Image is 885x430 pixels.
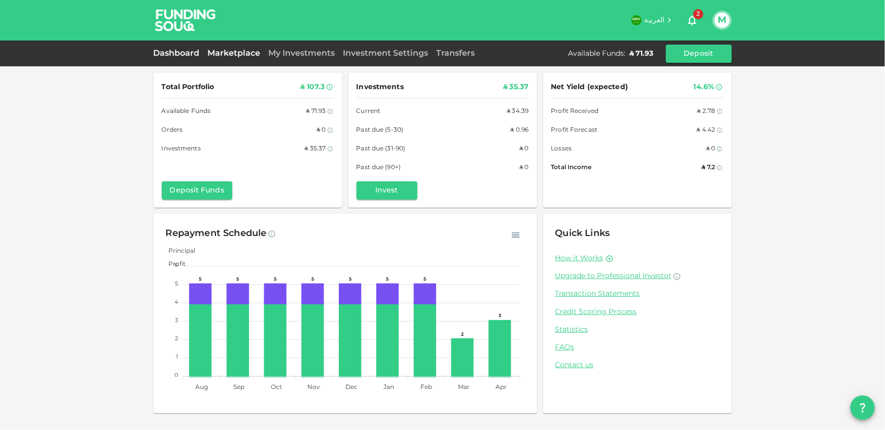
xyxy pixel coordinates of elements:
[357,125,404,136] span: Past due (5-30)
[851,396,875,420] button: question
[555,271,720,281] a: Upgrade to Professional Investor
[357,181,417,200] button: Invest
[204,50,265,57] a: Marketplace
[551,106,599,117] span: Profit Received
[307,384,320,390] tspan: Nov
[503,81,528,94] div: ʢ 35.37
[507,106,528,117] div: ʢ 34.39
[174,318,178,323] tspan: 3
[551,81,628,94] span: Net Yield (expected)
[693,9,703,19] span: 2
[271,384,282,390] tspan: Oct
[555,254,604,263] a: How it Works
[154,50,204,57] a: Dashboard
[300,81,325,94] div: ʢ 107.3
[645,17,665,24] span: العربية
[706,144,715,154] div: ʢ 0
[511,125,529,136] div: ʢ 0.96
[697,106,716,117] div: ʢ 2.78
[357,163,401,173] span: Past due (90+)
[555,343,720,353] a: FAQs
[495,384,507,390] tspan: Apr
[702,163,716,173] div: ʢ 7.2
[551,163,592,173] span: Total Income
[555,229,610,238] span: Quick Links
[357,144,406,154] span: Past due (31-90)
[551,144,572,154] span: Losses
[174,263,178,268] tspan: 6
[357,81,404,94] span: Investments
[420,384,432,390] tspan: Feb
[304,144,326,154] div: ʢ 35.37
[433,50,479,57] a: Transfers
[166,226,267,242] div: Repayment Schedule
[174,336,178,341] tspan: 2
[697,125,716,136] div: ʢ 4.42
[162,144,201,154] span: Investments
[174,300,178,305] tspan: 4
[630,49,654,59] div: ʢ 71.93
[162,81,215,94] span: Total Portfolio
[195,384,208,390] tspan: Aug
[306,106,326,117] div: ʢ 71.93
[345,384,357,390] tspan: Dec
[233,384,244,390] tspan: Sep
[715,13,730,28] button: M
[162,125,183,136] span: Orders
[555,361,720,370] a: Contact us
[316,125,326,136] div: ʢ 0
[265,50,339,57] a: My Investments
[174,373,178,378] tspan: 0
[555,289,720,299] a: Transaction Statements
[457,384,469,390] tspan: Mar
[519,144,528,154] div: ʢ 0
[555,272,672,280] span: Upgrade to Professional Investor
[162,106,211,117] span: Available Funds
[339,50,433,57] a: Investment Settings
[555,325,720,335] a: Statistics
[175,355,178,360] tspan: 1
[383,384,394,390] tspan: Jan
[162,181,232,200] button: Deposit Funds
[161,248,195,254] span: Principal
[161,261,186,267] span: Profit
[555,307,720,317] a: Credit Scoring Process
[631,15,642,25] img: flag-sa.b9a346574cdc8950dd34b50780441f57.svg
[357,106,381,117] span: Current
[666,45,732,63] button: Deposit
[174,282,178,287] tspan: 5
[519,163,528,173] div: ʢ 0
[569,49,626,59] div: Available Funds :
[694,81,715,94] div: 14.6%
[682,10,702,30] button: 2
[551,125,598,136] span: Profit Forecast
